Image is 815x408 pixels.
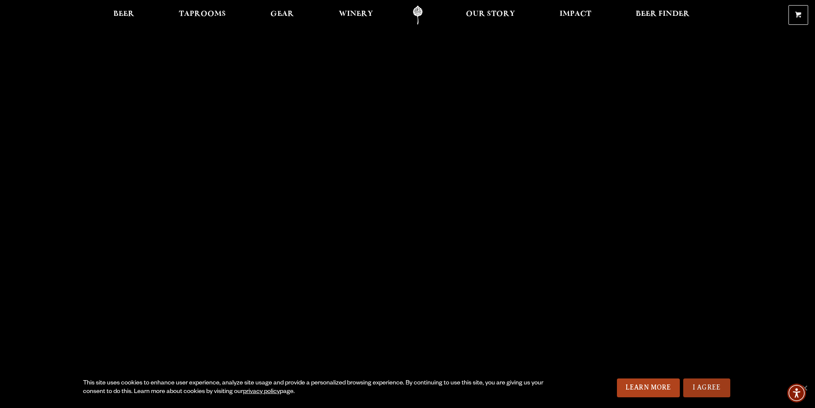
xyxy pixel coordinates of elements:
span: Impact [560,11,591,18]
a: Beer Finder [630,6,695,25]
a: Learn More [617,378,680,397]
span: Winery [339,11,373,18]
span: Taprooms [179,11,226,18]
span: Beer Finder [636,11,690,18]
a: Gear [265,6,299,25]
span: Our Story [466,11,515,18]
div: This site uses cookies to enhance user experience, analyze site usage and provide a personalized ... [83,379,546,396]
a: Impact [554,6,597,25]
a: privacy policy [243,389,280,396]
a: Odell Home [402,6,434,25]
a: Taprooms [173,6,231,25]
a: Beer [108,6,140,25]
span: Gear [270,11,294,18]
span: Beer [113,11,134,18]
a: I Agree [683,378,730,397]
a: Our Story [460,6,521,25]
a: Winery [333,6,379,25]
div: Accessibility Menu [787,384,806,402]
